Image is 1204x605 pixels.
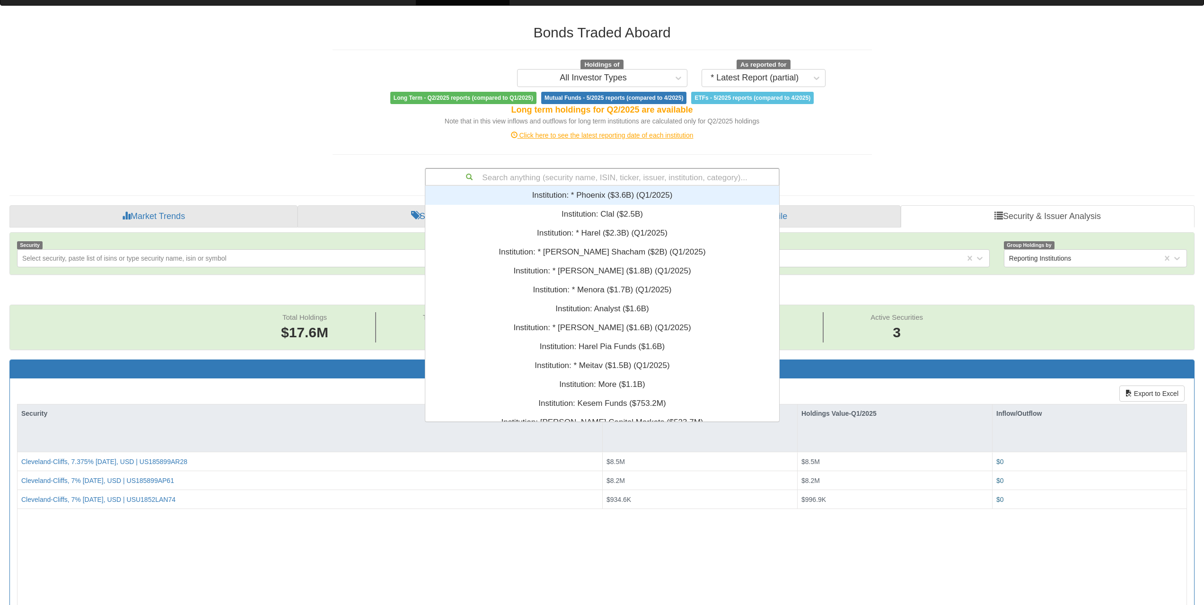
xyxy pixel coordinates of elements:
[425,375,779,394] div: Institution: ‎More ‎($1.1B)‏
[560,73,627,83] div: All Investor Types
[870,323,923,343] span: 3
[801,477,820,484] span: $8.2M
[996,458,1004,465] span: $0
[333,25,872,40] h2: Bonds Traded Aboard
[425,356,779,375] div: Institution: * ‎Meitav ‎($1.5B)‏ (Q1/2025)
[21,495,176,504] button: Cleveland-Cliffs, 7% [DATE], USD | USU1852LAN74
[801,496,826,503] span: $996.9K
[541,92,686,104] span: Mutual Funds - 5/2025 reports (compared to 4/2025)
[22,254,227,263] div: Select security, paste list of isins or type security name, isin or symbol
[333,116,872,126] div: Note that in this view inflows and outflows for long term institutions are calculated only for Q2...
[21,457,187,466] button: Cleveland-Cliffs, 7.375% [DATE], USD | US185899AR28
[1119,386,1185,402] button: Export to Excel
[580,60,623,70] span: Holdings of
[425,318,779,337] div: Institution: * ‎[PERSON_NAME] ‎($1.6B)‏ (Q1/2025)
[17,241,43,249] span: Security
[996,496,1004,503] span: $0
[606,458,625,465] span: $8.5M
[423,313,492,321] span: Total Inflows/Outflows
[9,284,1195,300] h2: Cleveland-Cliffs - Issuer Analysis
[1004,241,1055,249] span: Group Holdings by
[993,404,1186,422] div: Inflow/Outflow
[425,243,779,262] div: Institution: * ‎[PERSON_NAME] Shacham ‎($2B)‏ (Q1/2025)
[281,324,328,340] span: $17.6M
[17,365,1187,373] h3: Total Holdings in [GEOGRAPHIC_DATA]-Cliffs Securities
[282,313,327,321] span: Total Holdings
[18,404,602,422] div: Security
[325,131,879,140] div: Click here to see the latest reporting date of each institution
[9,205,298,228] a: Market Trends
[425,413,779,432] div: Institution: ‎[PERSON_NAME] Capital Markets ‎($523.7M)‏
[425,262,779,281] div: Institution: * ‎[PERSON_NAME] ‎($1.8B)‏ (Q1/2025)
[425,299,779,318] div: Institution: ‎Analyst ‎($1.6B)‏
[425,224,779,243] div: Institution: * ‎Harel ‎($2.3B)‏ (Q1/2025)
[1009,254,1072,263] div: Reporting Institutions
[737,60,791,70] span: As reported for
[691,92,814,104] span: ETFs - 5/2025 reports (compared to 4/2025)
[870,313,923,321] span: Active Securities
[606,477,625,484] span: $8.2M
[390,92,536,104] span: Long Term - Q2/2025 reports (compared to Q1/2025)
[425,186,779,205] div: Institution: * ‎Phoenix ‎($3.6B)‏ (Q1/2025)
[798,404,992,422] div: Holdings Value-Q1/2025
[801,458,820,465] span: $8.5M
[425,281,779,299] div: Institution: * ‎Menora ‎($1.7B)‏ (Q1/2025)
[425,337,779,356] div: Institution: ‎Harel Pia Funds ‎($1.6B)‏
[333,104,872,116] div: Long term holdings for Q2/2025 are available
[298,205,602,228] a: Sector Breakdown
[425,394,779,413] div: Institution: ‎Kesem Funds ‎($753.2M)‏
[425,205,779,224] div: Institution: ‎Clal ‎($2.5B)‏
[901,205,1195,228] a: Security & Issuer Analysis
[606,496,631,503] span: $934.6K
[426,169,779,185] div: Search anything (security name, ISIN, ticker, issuer, institution, category)...
[711,73,799,83] div: * Latest Report (partial)
[21,476,174,485] button: Cleveland-Cliffs, 7% [DATE], USD | US185899AP61
[996,477,1004,484] span: $0
[425,186,779,470] div: grid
